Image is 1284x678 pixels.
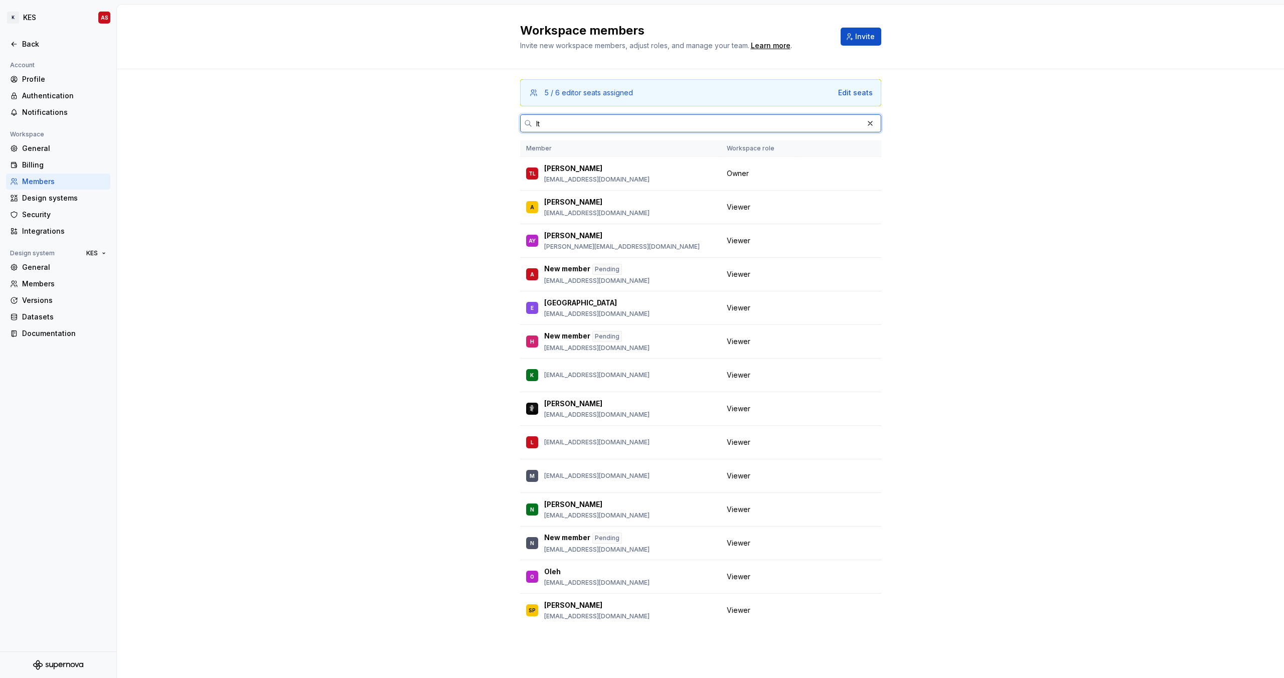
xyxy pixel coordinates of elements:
[6,259,110,275] a: General
[530,471,535,481] div: M
[727,572,750,582] span: Viewer
[520,23,829,39] h2: Workspace members
[544,472,650,480] p: [EMAIL_ADDRESS][DOMAIN_NAME]
[6,190,110,206] a: Design systems
[101,14,108,22] div: AS
[22,312,106,322] div: Datasets
[544,438,650,446] p: [EMAIL_ADDRESS][DOMAIN_NAME]
[544,512,650,520] p: [EMAIL_ADDRESS][DOMAIN_NAME]
[6,71,110,87] a: Profile
[22,177,106,187] div: Members
[727,303,750,313] span: Viewer
[6,292,110,308] a: Versions
[838,88,873,98] button: Edit seats
[6,128,48,140] div: Workspace
[544,176,650,184] p: [EMAIL_ADDRESS][DOMAIN_NAME]
[727,168,749,179] span: Owner
[6,88,110,104] a: Authentication
[544,243,700,251] p: [PERSON_NAME][EMAIL_ADDRESS][DOMAIN_NAME]
[2,7,114,29] button: KKESAS
[6,140,110,156] a: General
[22,91,106,101] div: Authentication
[544,310,650,318] p: [EMAIL_ADDRESS][DOMAIN_NAME]
[530,202,534,212] div: A
[6,104,110,120] a: Notifications
[6,36,110,52] a: Back
[33,660,83,670] svg: Supernova Logo
[7,12,19,24] div: K
[530,370,534,380] div: K
[22,193,106,203] div: Design systems
[530,269,534,279] div: A
[22,226,106,236] div: Integrations
[544,371,650,379] p: [EMAIL_ADDRESS][DOMAIN_NAME]
[526,403,538,415] img: Kim Huynh Lyngbo
[23,13,36,23] div: KES
[727,236,750,246] span: Viewer
[727,471,750,481] span: Viewer
[531,303,534,313] div: E
[544,197,602,207] p: [PERSON_NAME]
[855,32,875,42] span: Invite
[529,605,536,615] div: SP
[6,59,39,71] div: Account
[22,160,106,170] div: Billing
[544,209,650,217] p: [EMAIL_ADDRESS][DOMAIN_NAME]
[544,567,561,577] p: Oleh
[22,295,106,305] div: Versions
[544,298,617,308] p: [GEOGRAPHIC_DATA]
[544,546,650,554] p: [EMAIL_ADDRESS][DOMAIN_NAME]
[727,538,750,548] span: Viewer
[529,236,536,246] div: AY
[751,41,790,51] a: Learn more
[727,370,750,380] span: Viewer
[592,331,622,342] div: Pending
[6,207,110,223] a: Security
[592,264,622,275] div: Pending
[727,269,750,279] span: Viewer
[22,107,106,117] div: Notifications
[544,399,602,409] p: [PERSON_NAME]
[544,612,650,620] p: [EMAIL_ADDRESS][DOMAIN_NAME]
[544,499,602,510] p: [PERSON_NAME]
[6,174,110,190] a: Members
[727,504,750,515] span: Viewer
[530,538,534,548] div: N
[530,336,534,347] div: H
[6,223,110,239] a: Integrations
[22,328,106,338] div: Documentation
[727,437,750,447] span: Viewer
[22,279,106,289] div: Members
[544,277,650,285] p: [EMAIL_ADDRESS][DOMAIN_NAME]
[727,202,750,212] span: Viewer
[544,533,590,544] p: New member
[531,437,534,447] div: L
[727,404,750,414] span: Viewer
[592,533,622,544] div: Pending
[6,276,110,292] a: Members
[544,163,602,174] p: [PERSON_NAME]
[22,262,106,272] div: General
[532,114,863,132] input: Search in members...
[544,411,650,419] p: [EMAIL_ADDRESS][DOMAIN_NAME]
[545,88,633,98] div: 5 / 6 editor seats assigned
[530,572,534,582] div: O
[841,28,881,46] button: Invite
[529,168,536,179] div: TL
[544,264,590,275] p: New member
[6,325,110,342] a: Documentation
[22,39,106,49] div: Back
[22,143,106,153] div: General
[22,210,106,220] div: Security
[86,249,98,257] span: KES
[22,74,106,84] div: Profile
[721,140,797,157] th: Workspace role
[6,157,110,173] a: Billing
[727,605,750,615] span: Viewer
[727,336,750,347] span: Viewer
[520,140,721,157] th: Member
[6,247,59,259] div: Design system
[520,41,749,50] span: Invite new workspace members, adjust roles, and manage your team.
